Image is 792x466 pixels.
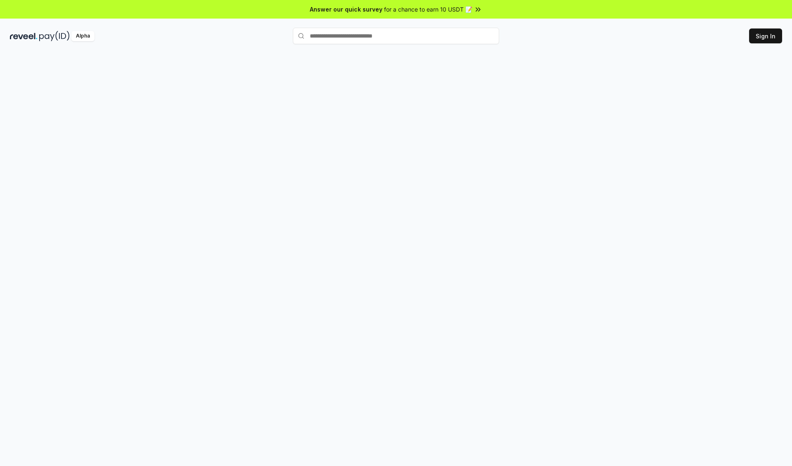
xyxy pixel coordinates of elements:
span: Answer our quick survey [310,5,382,14]
img: reveel_dark [10,31,38,41]
button: Sign In [749,28,782,43]
img: pay_id [39,31,70,41]
div: Alpha [71,31,94,41]
span: for a chance to earn 10 USDT 📝 [384,5,472,14]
